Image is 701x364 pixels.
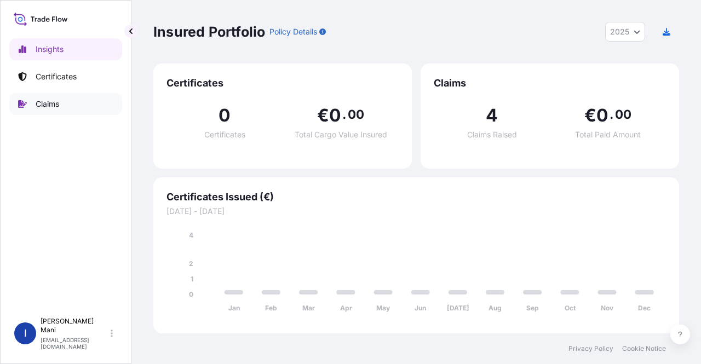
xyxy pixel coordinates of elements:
tspan: Nov [601,304,614,312]
p: Insured Portfolio [153,23,265,41]
tspan: 1 [191,275,193,283]
tspan: 4 [189,231,193,239]
span: 00 [615,110,631,119]
tspan: Dec [638,304,651,312]
tspan: May [376,304,390,312]
tspan: 2 [189,259,193,268]
a: Certificates [9,66,122,88]
span: Claims Raised [467,131,517,138]
a: Cookie Notice [622,344,666,353]
span: € [317,107,329,124]
tspan: Sep [526,304,539,312]
tspan: Aug [489,304,502,312]
tspan: Jun [415,304,426,312]
span: 00 [348,110,364,119]
span: Certificates Issued (€) [166,190,666,204]
tspan: Mar [302,304,315,312]
tspan: Oct [565,304,576,312]
p: Policy Details [269,26,317,37]
p: Insights [36,44,64,55]
tspan: Feb [265,304,277,312]
span: . [342,110,346,119]
button: Year Selector [605,22,645,42]
tspan: 0 [189,290,193,298]
span: 2025 [610,26,629,37]
span: Certificates [204,131,245,138]
a: Insights [9,38,122,60]
span: Total Paid Amount [575,131,641,138]
span: 0 [596,107,608,124]
span: Certificates [166,77,399,90]
p: Certificates [36,71,77,82]
span: € [584,107,596,124]
tspan: Jan [228,304,240,312]
tspan: Apr [340,304,352,312]
span: . [610,110,613,119]
p: [PERSON_NAME] Mani [41,317,108,334]
span: [DATE] - [DATE] [166,206,666,217]
span: 4 [486,107,498,124]
span: I [24,328,27,339]
p: [EMAIL_ADDRESS][DOMAIN_NAME] [41,337,108,350]
a: Privacy Policy [568,344,613,353]
p: Claims [36,99,59,109]
span: 0 [329,107,341,124]
span: Claims [434,77,666,90]
a: Claims [9,93,122,115]
span: Total Cargo Value Insured [295,131,387,138]
tspan: [DATE] [447,304,469,312]
span: 0 [219,107,231,124]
